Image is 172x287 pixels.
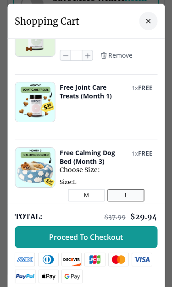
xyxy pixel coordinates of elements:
[60,179,153,185] span: Size: L
[62,270,83,283] img: google
[138,83,153,92] span: FREE
[139,12,157,30] button: close-cart
[49,233,123,242] span: Proceed To Checkout
[132,253,152,266] img: visa
[100,51,133,60] button: Remove
[15,148,55,187] img: Free Calming Dog Bed (Month 3)
[108,51,133,60] span: Remove
[60,166,153,174] span: Choose Size:
[15,211,42,222] span: TOTAL:
[39,270,59,283] img: apple
[15,253,35,266] img: amex
[15,226,157,248] button: Proceed To Checkout
[109,253,129,266] img: mastercard
[61,253,82,266] img: discover
[60,148,116,166] button: Free Calming Dog Bed (Month 3)
[104,213,126,221] span: $ 37.99
[132,84,138,92] span: 1 x
[15,16,79,27] h3: Shopping Cart
[138,149,153,157] span: FREE
[108,189,144,201] button: L
[15,270,35,283] img: paypal
[85,253,105,266] img: jcb
[132,149,138,157] span: 1 x
[15,82,55,122] img: Free Joint Care Treats (Month 1)
[38,253,58,266] img: diners-club
[60,83,116,100] button: Free Joint Care Treats (Month 1)
[130,212,157,221] span: $ 29.94
[68,189,105,201] button: M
